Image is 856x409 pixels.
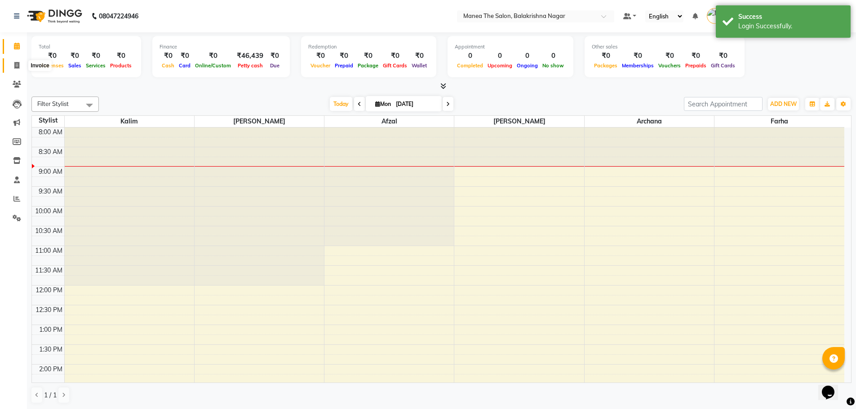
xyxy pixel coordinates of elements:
div: 10:30 AM [33,226,64,236]
span: Card [177,62,193,69]
div: 10:00 AM [33,207,64,216]
div: Appointment [455,43,566,51]
div: ₹46,439 [233,51,267,61]
div: 9:00 AM [37,167,64,176]
div: 11:00 AM [33,246,64,255]
div: Login Successfully. [738,22,844,31]
span: [PERSON_NAME] [454,116,584,127]
span: 1 / 1 [44,391,57,400]
div: 1:00 PM [37,325,64,334]
div: ₹0 [709,51,737,61]
div: 0 [540,51,566,61]
div: 0 [514,51,540,61]
div: ₹0 [409,51,429,61]
div: ₹0 [267,51,283,61]
span: farha [714,116,844,127]
div: 12:30 PM [34,305,64,315]
div: ₹0 [355,51,381,61]
span: Ongoing [514,62,540,69]
div: ₹0 [193,51,233,61]
div: Invoice [28,60,51,71]
div: ₹0 [620,51,656,61]
span: Products [108,62,134,69]
div: ₹0 [381,51,409,61]
span: Gift Cards [709,62,737,69]
div: ₹0 [66,51,84,61]
span: Wallet [409,62,429,69]
div: ₹0 [177,51,193,61]
div: 1:30 PM [37,345,64,354]
span: Cash [160,62,177,69]
div: Success [738,12,844,22]
div: ₹0 [683,51,709,61]
div: Stylist [32,116,64,125]
span: Completed [455,62,485,69]
div: 8:30 AM [37,147,64,157]
span: Online/Custom [193,62,233,69]
span: Kalim [65,116,194,127]
span: Upcoming [485,62,514,69]
div: 0 [485,51,514,61]
div: Other sales [592,43,737,51]
input: Search Appointment [684,97,763,111]
span: Package [355,62,381,69]
span: Today [330,97,352,111]
span: Afzal [324,116,454,127]
div: Finance [160,43,283,51]
div: ₹0 [160,51,177,61]
span: No show [540,62,566,69]
span: Voucher [308,62,333,69]
iframe: chat widget [818,373,847,400]
div: ₹0 [108,51,134,61]
span: Prepaids [683,62,709,69]
div: Redemption [308,43,429,51]
div: 0 [455,51,485,61]
span: [PERSON_NAME] [195,116,324,127]
span: Filter Stylist [37,100,69,107]
b: 08047224946 [99,4,138,29]
span: Vouchers [656,62,683,69]
div: ₹0 [39,51,66,61]
span: Sales [66,62,84,69]
span: Services [84,62,108,69]
button: ADD NEW [768,98,799,110]
img: logo [23,4,84,29]
span: Gift Cards [381,62,409,69]
div: 8:00 AM [37,128,64,137]
span: Petty cash [235,62,265,69]
div: 2:00 PM [37,365,64,374]
span: Memberships [620,62,656,69]
span: Mon [373,101,393,107]
span: Prepaid [333,62,355,69]
div: ₹0 [592,51,620,61]
div: ₹0 [656,51,683,61]
span: Archana [585,116,714,127]
span: ADD NEW [770,101,797,107]
div: 11:30 AM [33,266,64,275]
span: Due [268,62,282,69]
div: 9:30 AM [37,187,64,196]
div: 12:00 PM [34,286,64,295]
div: Total [39,43,134,51]
span: Packages [592,62,620,69]
img: Manea the Salon, Balakrishna Nagar [707,8,723,24]
div: ₹0 [333,51,355,61]
input: 2025-09-01 [393,97,438,111]
div: ₹0 [308,51,333,61]
div: ₹0 [84,51,108,61]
